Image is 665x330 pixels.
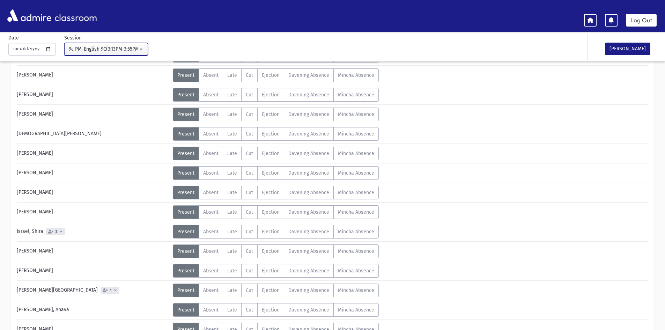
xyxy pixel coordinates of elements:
[203,170,219,176] span: Absent
[288,287,329,293] span: Davening Absence
[13,186,173,199] div: [PERSON_NAME]
[338,287,374,293] span: Mincha Absence
[177,229,194,235] span: Present
[203,248,219,254] span: Absent
[177,248,194,254] span: Present
[338,111,374,117] span: Mincha Absence
[262,170,280,176] span: Ejection
[626,14,657,27] a: Log Out
[227,248,237,254] span: Late
[13,205,173,219] div: [PERSON_NAME]
[13,127,173,141] div: [DEMOGRAPHIC_DATA][PERSON_NAME]
[288,72,329,78] span: Davening Absence
[262,248,280,254] span: Ejection
[338,92,374,98] span: Mincha Absence
[177,72,194,78] span: Present
[246,131,253,137] span: Cut
[203,72,219,78] span: Absent
[288,229,329,235] span: Davening Absence
[173,186,379,199] div: AttTypes
[53,6,97,25] span: classroom
[173,147,379,160] div: AttTypes
[203,229,219,235] span: Absent
[227,151,237,156] span: Late
[262,111,280,117] span: Ejection
[177,111,194,117] span: Present
[173,225,379,239] div: AttTypes
[262,72,280,78] span: Ejection
[288,248,329,254] span: Davening Absence
[262,92,280,98] span: Ejection
[203,111,219,117] span: Absent
[246,92,253,98] span: Cut
[227,92,237,98] span: Late
[246,248,253,254] span: Cut
[338,151,374,156] span: Mincha Absence
[338,190,374,196] span: Mincha Absence
[173,166,379,180] div: AttTypes
[246,229,253,235] span: Cut
[203,287,219,293] span: Absent
[262,268,280,274] span: Ejection
[227,287,237,293] span: Late
[13,68,173,82] div: [PERSON_NAME]
[203,92,219,98] span: Absent
[173,264,379,278] div: AttTypes
[203,268,219,274] span: Absent
[64,43,148,56] button: 9c PM-English 9C(3:13PM-3:55PM)
[246,209,253,215] span: Cut
[338,229,374,235] span: Mincha Absence
[203,151,219,156] span: Absent
[13,303,173,317] div: [PERSON_NAME], Ahava
[177,209,194,215] span: Present
[246,151,253,156] span: Cut
[177,151,194,156] span: Present
[227,268,237,274] span: Late
[227,72,237,78] span: Late
[13,264,173,278] div: [PERSON_NAME]
[54,229,59,234] span: 2
[227,229,237,235] span: Late
[288,170,329,176] span: Davening Absence
[64,34,82,42] label: Session
[173,88,379,102] div: AttTypes
[8,34,19,42] label: Date
[13,244,173,258] div: [PERSON_NAME]
[173,68,379,82] div: AttTypes
[288,111,329,117] span: Davening Absence
[262,151,280,156] span: Ejection
[13,284,173,297] div: [PERSON_NAME][GEOGRAPHIC_DATA]
[262,209,280,215] span: Ejection
[246,111,253,117] span: Cut
[338,131,374,137] span: Mincha Absence
[288,190,329,196] span: Davening Absence
[246,307,253,313] span: Cut
[173,244,379,258] div: AttTypes
[246,190,253,196] span: Cut
[177,268,194,274] span: Present
[203,209,219,215] span: Absent
[246,268,253,274] span: Cut
[227,131,237,137] span: Late
[173,127,379,141] div: AttTypes
[605,43,650,55] button: [PERSON_NAME]
[177,131,194,137] span: Present
[262,131,280,137] span: Ejection
[338,170,374,176] span: Mincha Absence
[203,190,219,196] span: Absent
[338,248,374,254] span: Mincha Absence
[338,72,374,78] span: Mincha Absence
[227,170,237,176] span: Late
[173,205,379,219] div: AttTypes
[13,147,173,160] div: [PERSON_NAME]
[338,209,374,215] span: Mincha Absence
[177,92,194,98] span: Present
[203,307,219,313] span: Absent
[288,209,329,215] span: Davening Absence
[13,166,173,180] div: [PERSON_NAME]
[173,108,379,121] div: AttTypes
[177,170,194,176] span: Present
[177,287,194,293] span: Present
[246,287,253,293] span: Cut
[13,225,173,239] div: Israel, Shira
